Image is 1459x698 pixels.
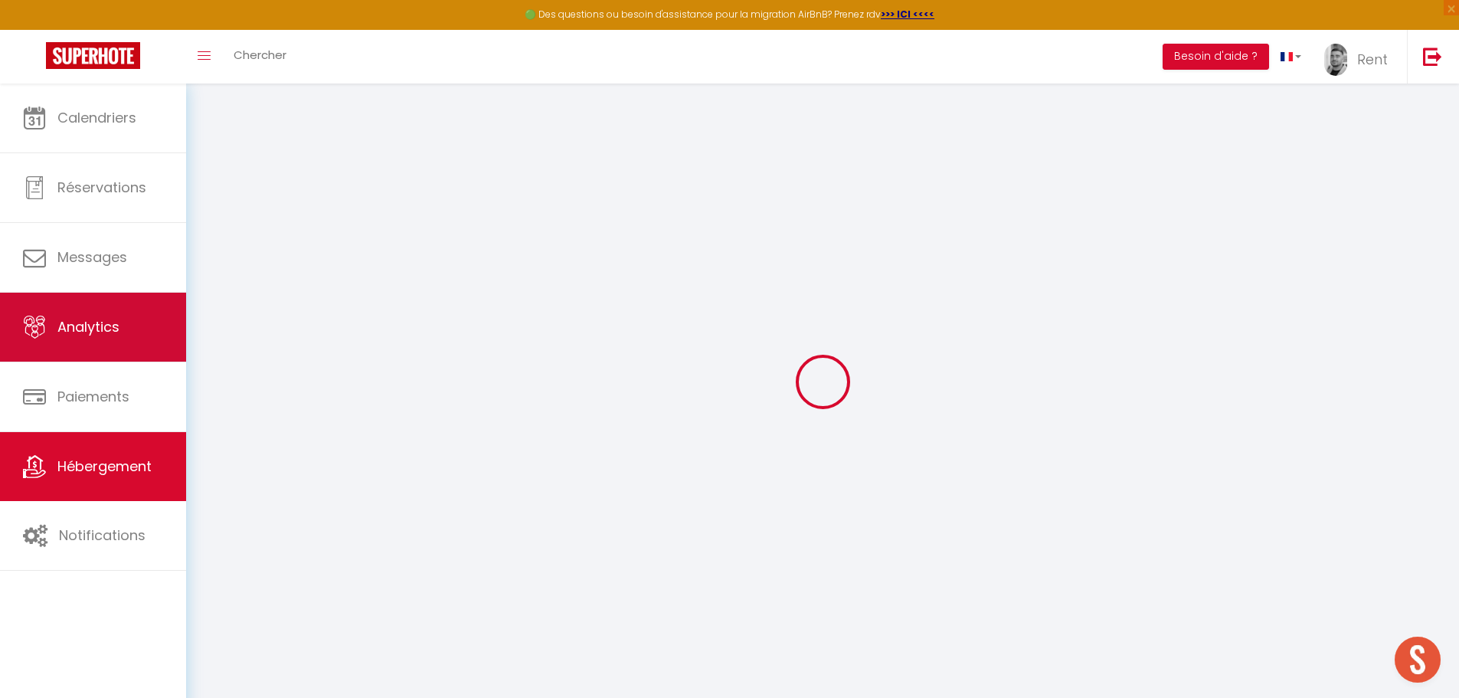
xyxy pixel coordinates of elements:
[1313,30,1407,84] a: ... Rent
[57,317,119,336] span: Analytics
[46,42,140,69] img: Super Booking
[57,108,136,127] span: Calendriers
[1395,637,1441,683] div: Ouvrir le chat
[57,457,152,476] span: Hébergement
[881,8,934,21] a: >>> ICI <<<<
[57,247,127,267] span: Messages
[57,178,146,197] span: Réservations
[1423,47,1442,66] img: logout
[59,526,146,545] span: Notifications
[1357,50,1388,69] span: Rent
[222,30,298,84] a: Chercher
[1163,44,1269,70] button: Besoin d'aide ?
[57,387,129,406] span: Paiements
[1324,44,1347,76] img: ...
[234,47,286,63] span: Chercher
